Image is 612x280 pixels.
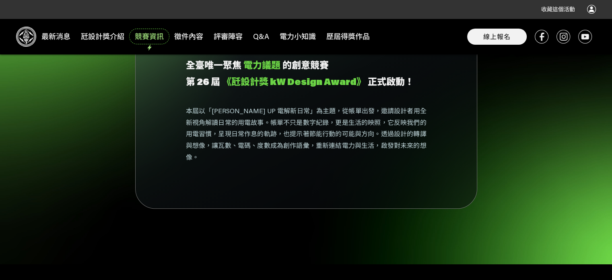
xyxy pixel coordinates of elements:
a: 電力小知識 [274,19,321,54]
span: 評審陣容 [209,30,247,43]
span: 競賽資訊 [130,30,168,43]
a: 徵件內容 [169,19,208,54]
span: 最新消息 [37,30,75,43]
span: 瓩設計獎介紹 [76,30,129,43]
span: 的創意競賽 [282,57,329,73]
span: 電力議題 [243,57,280,73]
a: 競賽資訊 [130,19,169,54]
span: 歷屆得獎作品 [322,30,374,43]
a: 歷屆得獎作品 [321,19,375,54]
p: 本屆以「[PERSON_NAME] UP 電解新日常」為主題，從帳單出發，邀請設計者用全新視角解讀日常的用電故事。帳單不只是數字紀錄，更是生活的映照，它反映我們的用電習慣，呈現日常作息的軌跡，也... [186,105,427,163]
a: Q&A [248,19,274,54]
span: 第 26 屆 [186,73,220,90]
span: 全臺唯一聚焦 [186,57,241,73]
a: 瓩設計獎介紹 [76,19,130,54]
span: 收藏這個活動 [541,6,575,12]
img: Logo [16,27,36,47]
span: Q&A [249,30,274,43]
span: 《瓩設計獎 kW Design Award》 [222,73,366,90]
span: 正式啟動！ [368,73,414,90]
a: 評審陣容 [208,19,248,54]
button: 線上報名 [467,29,527,45]
span: 徵件內容 [170,30,208,43]
a: 最新消息 [36,19,76,54]
span: 電力小知識 [275,30,320,43]
span: 線上報名 [483,32,511,41]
